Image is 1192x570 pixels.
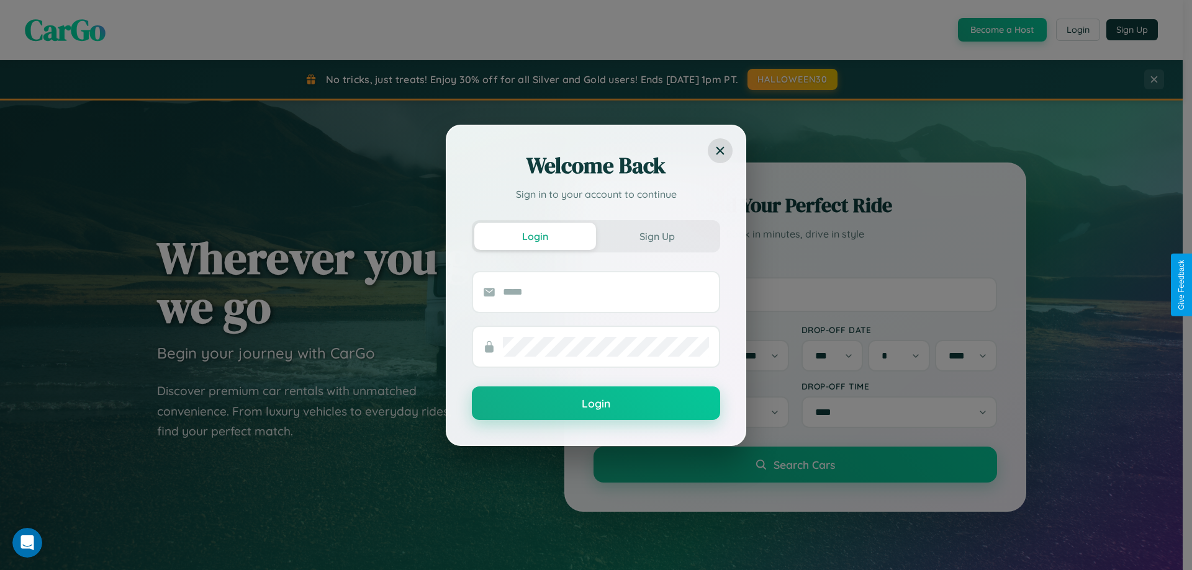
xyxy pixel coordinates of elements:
[12,528,42,558] iframe: Intercom live chat
[596,223,718,250] button: Sign Up
[474,223,596,250] button: Login
[1177,260,1186,310] div: Give Feedback
[472,151,720,180] h2: Welcome Back
[472,187,720,202] p: Sign in to your account to continue
[472,386,720,420] button: Login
